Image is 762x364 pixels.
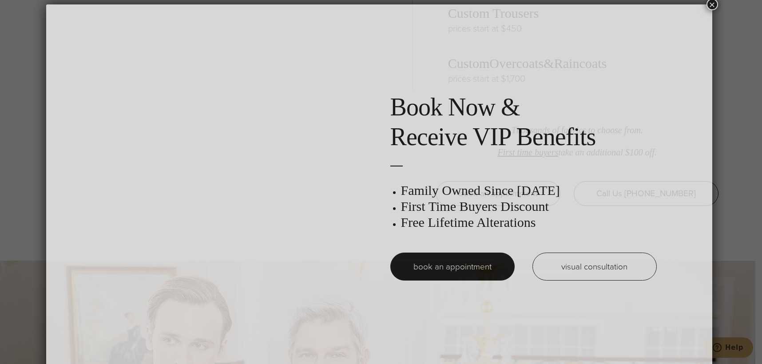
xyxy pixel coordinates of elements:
[401,182,657,198] h3: Family Owned Since [DATE]
[20,6,39,14] span: Help
[390,253,515,281] a: book an appointment
[532,253,657,281] a: visual consultation
[390,92,657,152] h2: Book Now & Receive VIP Benefits
[401,214,657,230] h3: Free Lifetime Alterations
[401,198,657,214] h3: First Time Buyers Discount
